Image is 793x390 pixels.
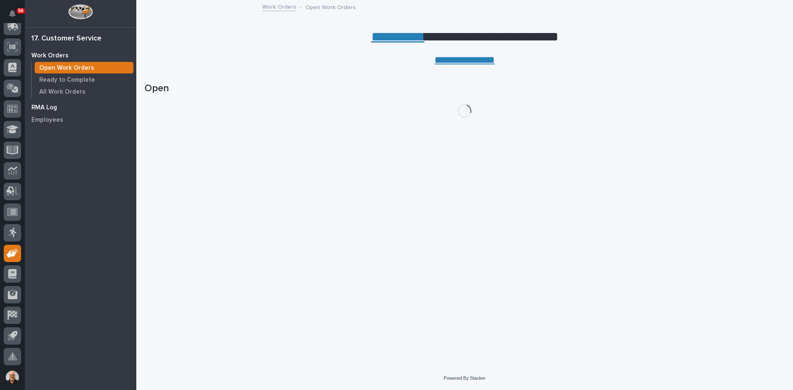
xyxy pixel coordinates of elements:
a: Employees [25,113,136,126]
button: Notifications [4,5,21,22]
button: users-avatar [4,369,21,386]
p: Ready to Complete [39,76,95,84]
h1: Open [145,83,785,95]
a: Ready to Complete [32,74,136,85]
a: RMA Log [25,101,136,113]
img: Workspace Logo [68,4,93,19]
p: Open Work Orders [39,64,94,72]
div: Notifications56 [10,10,21,23]
p: Work Orders [31,52,69,59]
a: Open Work Orders [32,62,136,73]
div: 17. Customer Service [31,34,102,43]
p: Employees [31,116,63,124]
p: Open Work Orders [305,2,356,11]
a: Work Orders [25,49,136,61]
a: All Work Orders [32,86,136,97]
p: RMA Log [31,104,57,111]
a: Powered By Stacker [444,376,485,381]
p: All Work Orders [39,88,85,96]
p: 56 [18,8,24,14]
a: Work Orders [262,2,296,11]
